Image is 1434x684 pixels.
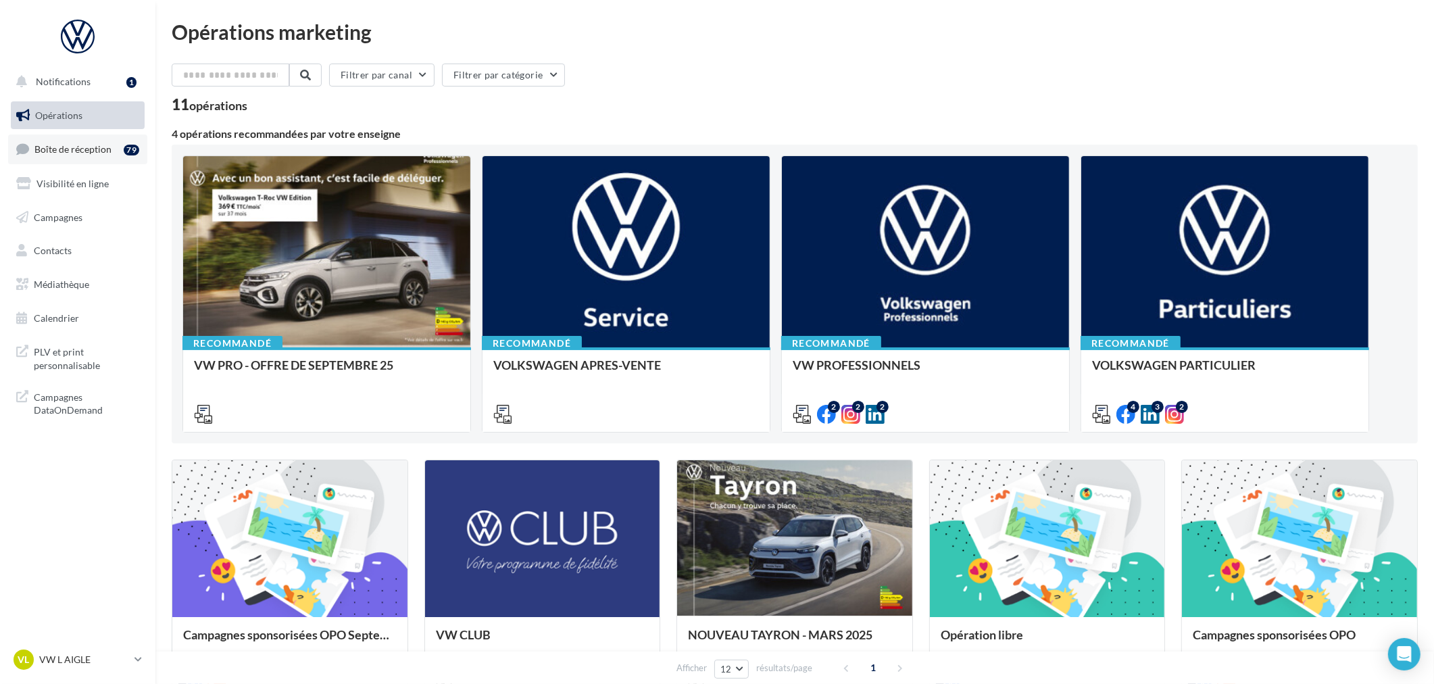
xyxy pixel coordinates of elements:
span: Contacts [34,245,72,256]
div: 2 [1176,401,1188,413]
span: Campagnes [34,211,82,222]
span: résultats/page [756,662,812,675]
div: VW CLUB [436,628,649,655]
div: VOLKSWAGEN APRES-VENTE [493,358,759,385]
a: Calendrier [8,304,147,333]
div: 2 [876,401,889,413]
div: opérations [189,99,247,112]
span: VL [18,653,30,666]
a: Campagnes [8,203,147,232]
div: Campagnes sponsorisées OPO [1193,628,1406,655]
div: 2 [852,401,864,413]
span: Visibilité en ligne [36,178,109,189]
button: Notifications 1 [8,68,142,96]
button: Filtrer par canal [329,64,435,87]
span: Opérations [35,109,82,121]
div: 11 [172,97,247,112]
div: Recommandé [781,336,881,351]
a: PLV et print personnalisable [8,337,147,377]
span: Médiathèque [34,278,89,290]
div: Opérations marketing [172,22,1418,42]
span: Afficher [676,662,707,675]
div: Recommandé [482,336,582,351]
span: Calendrier [34,312,79,324]
div: NOUVEAU TAYRON - MARS 2025 [688,628,901,655]
a: Boîte de réception79 [8,135,147,164]
a: Opérations [8,101,147,130]
a: Visibilité en ligne [8,170,147,198]
div: 1 [126,77,137,88]
div: 4 [1127,401,1139,413]
div: Campagnes sponsorisées OPO Septembre [183,628,397,655]
a: Contacts [8,237,147,265]
div: 2 [828,401,840,413]
div: 79 [124,145,139,155]
span: 1 [862,657,884,679]
div: VOLKSWAGEN PARTICULIER [1092,358,1358,385]
p: VW L AIGLE [39,653,129,666]
a: VL VW L AIGLE [11,647,145,673]
span: Boîte de réception [34,143,112,155]
div: Open Intercom Messenger [1388,638,1420,670]
a: Campagnes DataOnDemand [8,383,147,422]
button: 12 [714,660,749,679]
span: 12 [720,664,732,675]
span: Notifications [36,76,91,87]
a: Médiathèque [8,270,147,299]
div: VW PRO - OFFRE DE SEPTEMBRE 25 [194,358,460,385]
div: VW PROFESSIONNELS [793,358,1058,385]
div: 4 opérations recommandées par votre enseigne [172,128,1418,139]
span: PLV et print personnalisable [34,343,139,372]
button: Filtrer par catégorie [442,64,565,87]
span: Campagnes DataOnDemand [34,388,139,417]
div: Recommandé [182,336,282,351]
div: 3 [1152,401,1164,413]
div: Opération libre [941,628,1154,655]
div: Recommandé [1081,336,1181,351]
